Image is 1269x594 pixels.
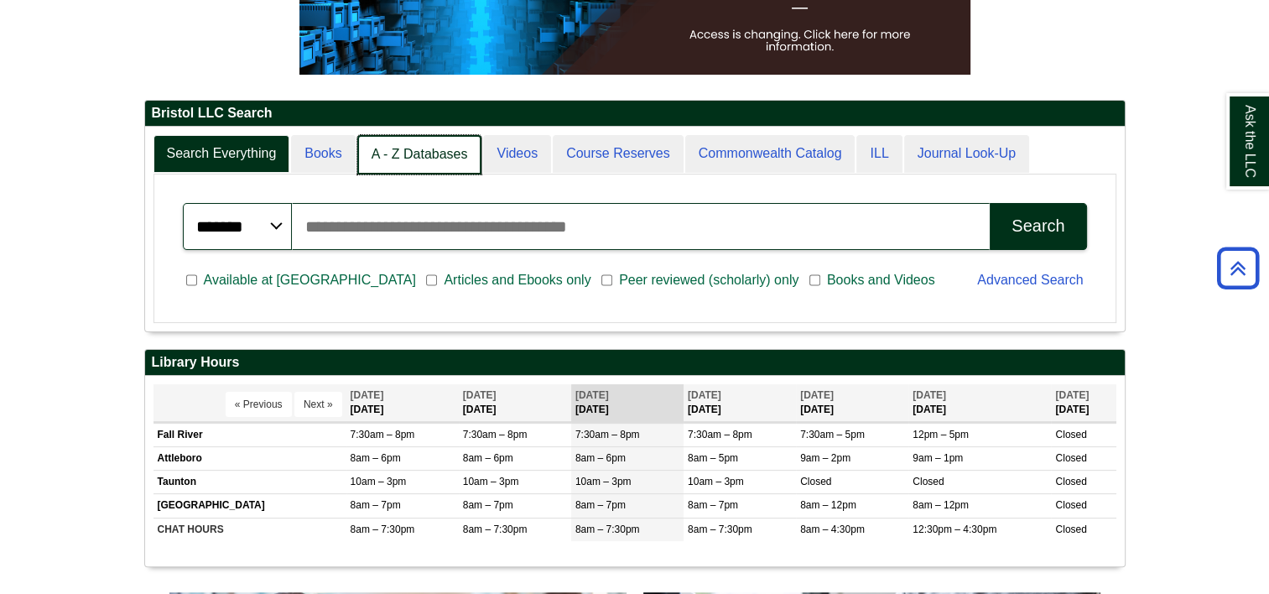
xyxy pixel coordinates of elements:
span: Peer reviewed (scholarly) only [612,270,805,290]
th: [DATE] [1051,384,1116,422]
span: 7:30am – 5pm [800,429,865,440]
a: Books [291,135,355,173]
td: Taunton [153,471,346,494]
span: 12:30pm – 4:30pm [913,524,996,535]
span: 10am – 3pm [351,476,407,487]
span: Closed [1055,524,1086,535]
span: 8am – 5pm [688,452,738,464]
span: [DATE] [575,389,609,401]
span: Books and Videos [820,270,942,290]
span: [DATE] [913,389,946,401]
span: 8am – 7:30pm [575,524,640,535]
span: 8am – 7pm [351,499,401,511]
button: Search [990,203,1086,250]
span: [DATE] [463,389,497,401]
span: 8am – 7:30pm [463,524,528,535]
span: 10am – 3pm [463,476,519,487]
span: 8am – 6pm [463,452,513,464]
input: Peer reviewed (scholarly) only [601,273,612,288]
th: [DATE] [796,384,908,422]
a: Search Everything [153,135,290,173]
span: 8am – 4:30pm [800,524,865,535]
span: 8am – 12pm [913,499,969,511]
span: [DATE] [1055,389,1089,401]
th: [DATE] [346,384,459,422]
span: Closed [1055,452,1086,464]
span: [DATE] [351,389,384,401]
span: 8am – 12pm [800,499,856,511]
a: Back to Top [1211,257,1265,279]
span: Closed [913,476,944,487]
th: [DATE] [571,384,684,422]
a: ILL [856,135,902,173]
span: 8am – 7:30pm [688,524,752,535]
a: Commonwealth Catalog [685,135,856,173]
th: [DATE] [684,384,796,422]
span: 12pm – 5pm [913,429,969,440]
span: 8am – 7pm [575,499,626,511]
span: [DATE] [800,389,834,401]
span: Articles and Ebooks only [437,270,597,290]
a: A - Z Databases [357,135,482,175]
span: 10am – 3pm [575,476,632,487]
input: Articles and Ebooks only [426,273,437,288]
span: 8am – 7pm [463,499,513,511]
span: 8am – 7:30pm [351,524,415,535]
a: Advanced Search [977,273,1083,287]
div: Search [1012,216,1064,236]
h2: Bristol LLC Search [145,101,1125,127]
h2: Library Hours [145,350,1125,376]
a: Course Reserves [553,135,684,173]
span: 8am – 6pm [351,452,401,464]
span: Available at [GEOGRAPHIC_DATA] [197,270,423,290]
span: 8am – 6pm [575,452,626,464]
td: CHAT HOURS [153,518,346,541]
input: Available at [GEOGRAPHIC_DATA] [186,273,197,288]
span: Closed [1055,476,1086,487]
span: Closed [1055,499,1086,511]
a: Journal Look-Up [904,135,1029,173]
span: 10am – 3pm [688,476,744,487]
span: 8am – 7pm [688,499,738,511]
button: Next » [294,392,342,417]
span: Closed [800,476,831,487]
input: Books and Videos [809,273,820,288]
span: [DATE] [688,389,721,401]
span: 7:30am – 8pm [575,429,640,440]
th: [DATE] [908,384,1051,422]
a: Videos [483,135,551,173]
span: 7:30am – 8pm [351,429,415,440]
span: Closed [1055,429,1086,440]
td: Attleboro [153,447,346,471]
span: 9am – 1pm [913,452,963,464]
th: [DATE] [459,384,571,422]
td: Fall River [153,423,346,446]
span: 7:30am – 8pm [688,429,752,440]
span: 9am – 2pm [800,452,850,464]
span: 7:30am – 8pm [463,429,528,440]
button: « Previous [226,392,292,417]
td: [GEOGRAPHIC_DATA] [153,494,346,518]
